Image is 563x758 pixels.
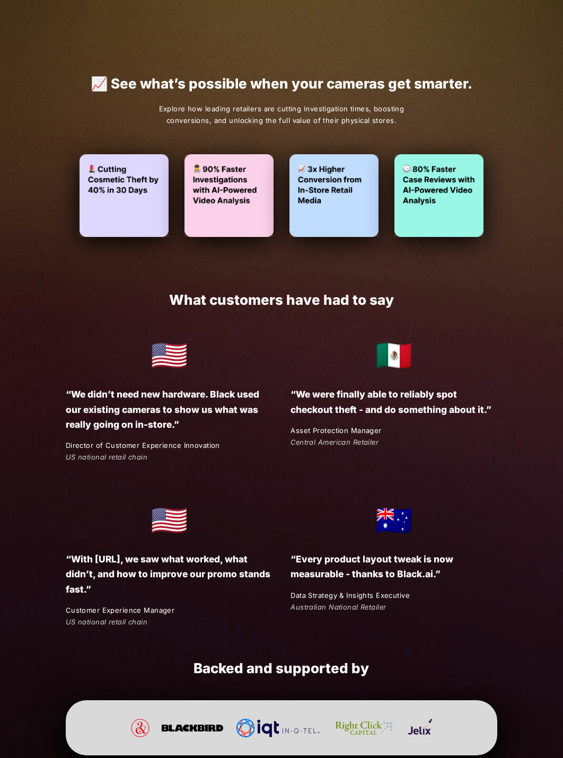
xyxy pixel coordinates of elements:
img: Higher conversions [289,154,379,237]
img: Pan Effect Website [131,719,149,737]
p: “We were finally able to reliably spot checkout theft - and do something about it.” [291,387,497,417]
img: Blackbird Ventures Website [162,719,223,737]
p: Director of Customer Experience Innovation [66,440,272,451]
img: In-Q-Tel (IQT) [236,719,320,737]
h2: 🇺🇸 [66,496,272,544]
h2: 🇲🇽 [291,331,497,380]
img: Cosmetic theft [80,154,169,237]
h2: 🇺🇸 [66,331,272,380]
h1: What customers have had to say [66,292,498,307]
em: Australian National Retailer [291,603,386,611]
p: “We didn’t need new hardware. Black used our existing cameras to show us what was really going on... [66,387,272,431]
img: Right Click Capital Website [333,719,395,737]
em: Central American Retailer [291,438,379,446]
p: 📈 See what’s possible when your cameras get smarter. [75,76,488,91]
em: US national retail chain [66,618,147,626]
p: Data Strategy & Insights Executive [291,590,497,601]
h2: 🇦🇺 [291,496,497,544]
p: Explore how leading retailers are cutting investigation times, boosting conversions, and unlockin... [149,103,414,127]
p: “With [URL], we saw what worked, what didn’t, and how to improve our promo stands fast.” [66,552,272,596]
img: Fast AI fuelled case reviews [394,154,483,237]
p: Customer Experience Manager [66,605,272,616]
img: Faster investigations [184,154,274,237]
em: US national retail chain [66,453,147,461]
p: “Every product layout tweak is now measurable - thanks to Black.ai.” [291,552,497,581]
h2: Backed and supported by [66,660,498,677]
p: Asset Protection Manager [291,425,497,436]
img: Jelix Ventures Website [408,719,432,737]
